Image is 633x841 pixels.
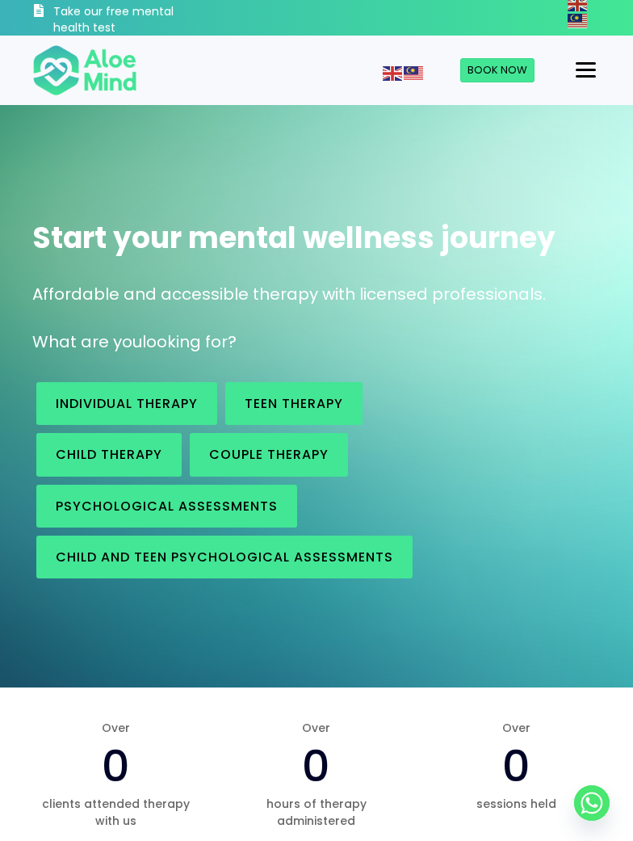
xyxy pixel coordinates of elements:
[32,4,202,36] a: Take our free mental health test
[32,44,137,97] img: Aloe mind Logo
[302,735,330,797] span: 0
[36,536,413,578] a: Child and Teen Psychological assessments
[102,735,130,797] span: 0
[404,66,423,81] img: ms
[209,445,329,464] span: Couple therapy
[36,382,217,425] a: Individual therapy
[404,64,425,80] a: Malay
[36,433,182,476] a: Child Therapy
[225,382,363,425] a: Teen Therapy
[460,58,534,82] a: Book Now
[36,485,297,528] a: Psychological assessments
[32,330,142,353] span: What are you
[56,497,278,515] span: Psychological assessments
[53,4,202,36] h3: Take our free mental health test
[433,720,601,736] span: Over
[245,394,343,413] span: Teen Therapy
[32,720,200,736] span: Over
[569,57,602,84] button: Menu
[433,796,601,812] span: sessions held
[467,62,527,78] span: Book Now
[190,433,348,476] a: Couple therapy
[32,796,200,829] span: clients attended therapy with us
[502,735,530,797] span: 0
[56,445,162,464] span: Child Therapy
[383,64,404,80] a: English
[383,66,402,81] img: en
[32,283,601,306] p: Affordable and accessible therapy with licensed professionals.
[32,217,555,259] span: Start your mental wellness journey
[142,330,237,353] span: looking for?
[233,720,400,736] span: Over
[233,796,400,829] span: hours of therapy administered
[56,548,393,566] span: Child and Teen Psychological assessments
[56,394,198,413] span: Individual therapy
[574,785,610,821] a: Whatsapp
[568,12,589,28] a: Malay
[568,14,587,28] img: ms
